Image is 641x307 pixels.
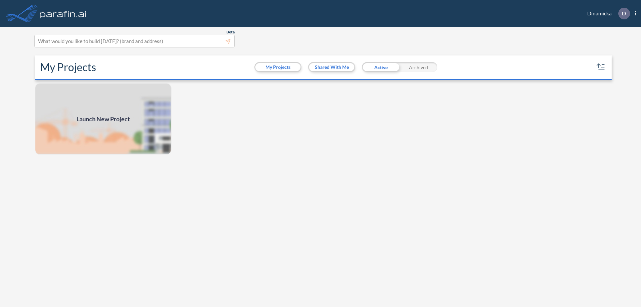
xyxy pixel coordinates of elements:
[76,115,130,124] span: Launch New Project
[577,8,636,19] div: Dinamicka
[400,62,437,72] div: Archived
[35,83,172,155] img: add
[622,10,626,16] p: D
[596,62,606,72] button: sort
[362,62,400,72] div: Active
[255,63,300,71] button: My Projects
[40,61,96,73] h2: My Projects
[309,63,354,71] button: Shared With Me
[35,83,172,155] a: Launch New Project
[38,7,88,20] img: logo
[226,29,235,35] span: Beta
